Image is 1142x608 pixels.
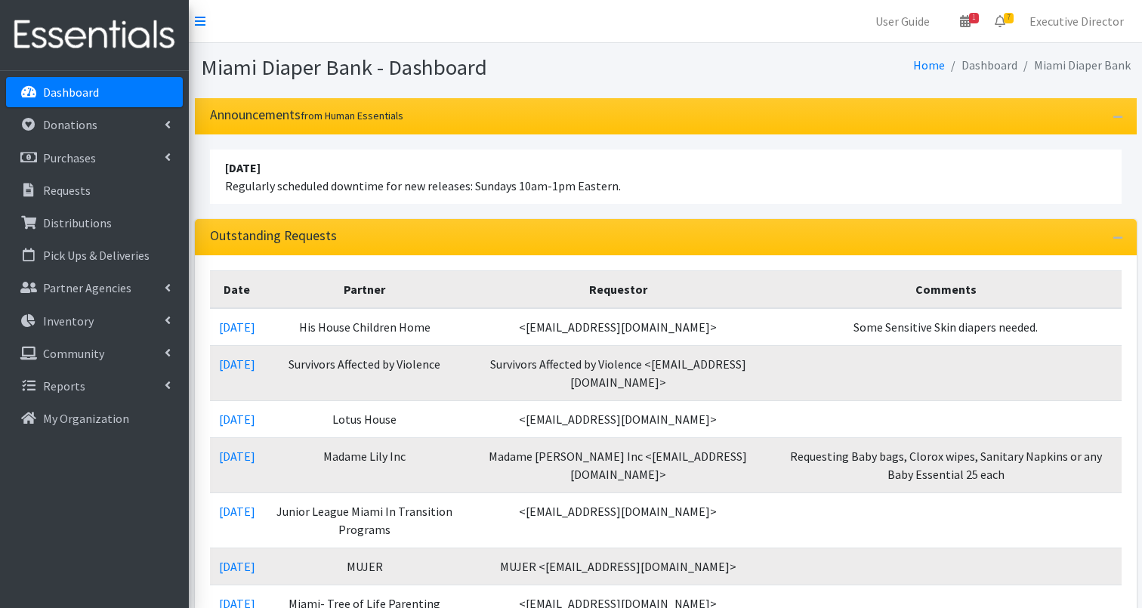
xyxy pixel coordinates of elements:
[6,110,183,140] a: Donations
[264,345,466,400] td: Survivors Affected by Violence
[465,492,770,548] td: <[EMAIL_ADDRESS][DOMAIN_NAME]>
[6,143,183,173] a: Purchases
[6,338,183,369] a: Community
[1017,54,1131,76] li: Miami Diaper Bank
[1017,6,1136,36] a: Executive Director
[465,548,770,585] td: MUJER <[EMAIL_ADDRESS][DOMAIN_NAME]>
[264,437,466,492] td: Madame Lily Inc
[210,150,1122,204] li: Regularly scheduled downtime for new releases: Sundays 10am-1pm Eastern.
[969,13,979,23] span: 1
[6,10,183,60] img: HumanEssentials
[770,308,1121,346] td: Some Sensitive Skin diapers needed.
[264,308,466,346] td: His House Children Home
[219,319,255,335] a: [DATE]
[465,270,770,308] th: Requestor
[219,449,255,464] a: [DATE]
[6,240,183,270] a: Pick Ups & Deliveries
[219,412,255,427] a: [DATE]
[465,345,770,400] td: Survivors Affected by Violence <[EMAIL_ADDRESS][DOMAIN_NAME]>
[219,559,255,574] a: [DATE]
[43,85,99,100] p: Dashboard
[6,403,183,434] a: My Organization
[210,228,337,244] h3: Outstanding Requests
[225,160,261,175] strong: [DATE]
[264,270,466,308] th: Partner
[201,54,660,81] h1: Miami Diaper Bank - Dashboard
[945,54,1017,76] li: Dashboard
[6,77,183,107] a: Dashboard
[43,150,96,165] p: Purchases
[43,346,104,361] p: Community
[43,183,91,198] p: Requests
[219,356,255,372] a: [DATE]
[6,273,183,303] a: Partner Agencies
[43,215,112,230] p: Distributions
[948,6,983,36] a: 1
[43,248,150,263] p: Pick Ups & Deliveries
[210,107,403,123] h3: Announcements
[43,313,94,329] p: Inventory
[770,437,1121,492] td: Requesting Baby bags, Clorox wipes, Sanitary Napkins or any Baby Essential 25 each
[465,308,770,346] td: <[EMAIL_ADDRESS][DOMAIN_NAME]>
[983,6,1017,36] a: 7
[770,270,1121,308] th: Comments
[863,6,942,36] a: User Guide
[210,270,264,308] th: Date
[264,400,466,437] td: Lotus House
[465,437,770,492] td: Madame [PERSON_NAME] Inc <[EMAIL_ADDRESS][DOMAIN_NAME]>
[6,175,183,205] a: Requests
[219,504,255,519] a: [DATE]
[301,109,403,122] small: from Human Essentials
[43,378,85,394] p: Reports
[43,117,97,132] p: Donations
[1004,13,1014,23] span: 7
[264,492,466,548] td: Junior League Miami In Transition Programs
[43,411,129,426] p: My Organization
[6,306,183,336] a: Inventory
[913,57,945,73] a: Home
[264,548,466,585] td: MUJER
[43,280,131,295] p: Partner Agencies
[465,400,770,437] td: <[EMAIL_ADDRESS][DOMAIN_NAME]>
[6,208,183,238] a: Distributions
[6,371,183,401] a: Reports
